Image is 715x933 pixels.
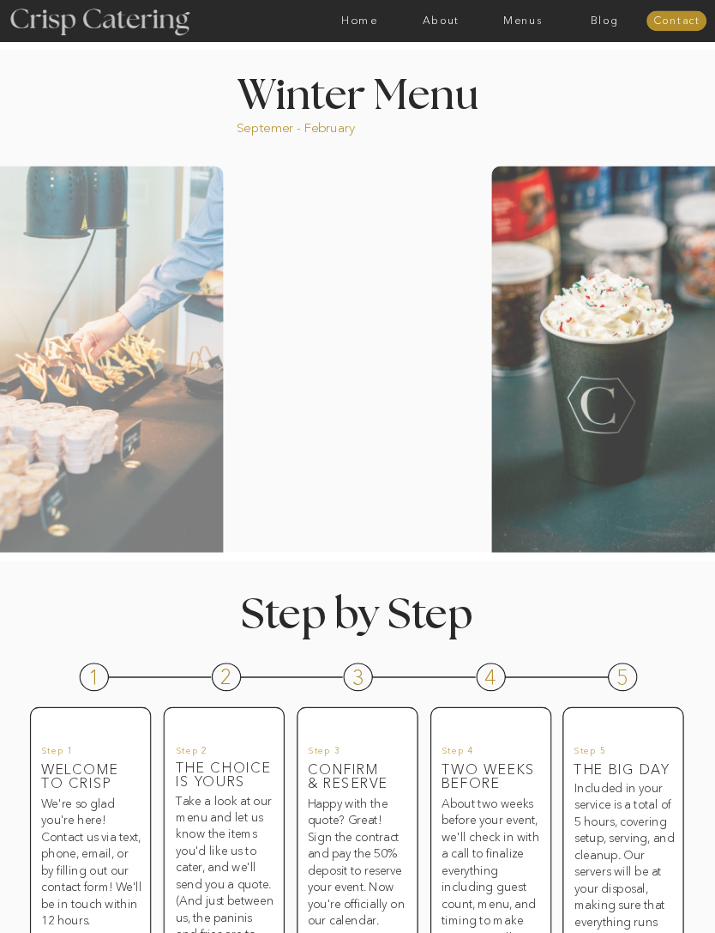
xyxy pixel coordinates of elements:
h1: Step by Step [191,595,522,630]
h3: Step 5 [574,746,664,762]
h3: 2 [220,667,234,683]
h3: 1 [88,667,102,683]
a: Contact [646,15,706,27]
h3: The Choice is yours [176,761,273,778]
h3: Step 4 [442,746,532,762]
h3: 3 [352,667,366,683]
h3: Step 1 [41,746,131,762]
p: Septemer - February [237,119,400,133]
h3: Welcome to Crisp [41,763,139,779]
h3: Step 2 [176,746,266,762]
h3: Step 3 [308,746,398,762]
a: Menus [482,15,563,27]
a: About [400,15,482,27]
h3: 4 [484,667,498,683]
a: Home [319,15,400,27]
h1: Winter Menu [192,76,523,111]
h3: Two weeks before [442,763,539,779]
h3: Take a look at our menu and let us know the items you'd like us to cater, and we'll send you a qu... [176,792,273,930]
h3: Confirm & reserve [308,763,418,796]
a: Blog [563,15,645,27]
h3: The big day [574,763,671,779]
h3: 5 [616,667,630,683]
